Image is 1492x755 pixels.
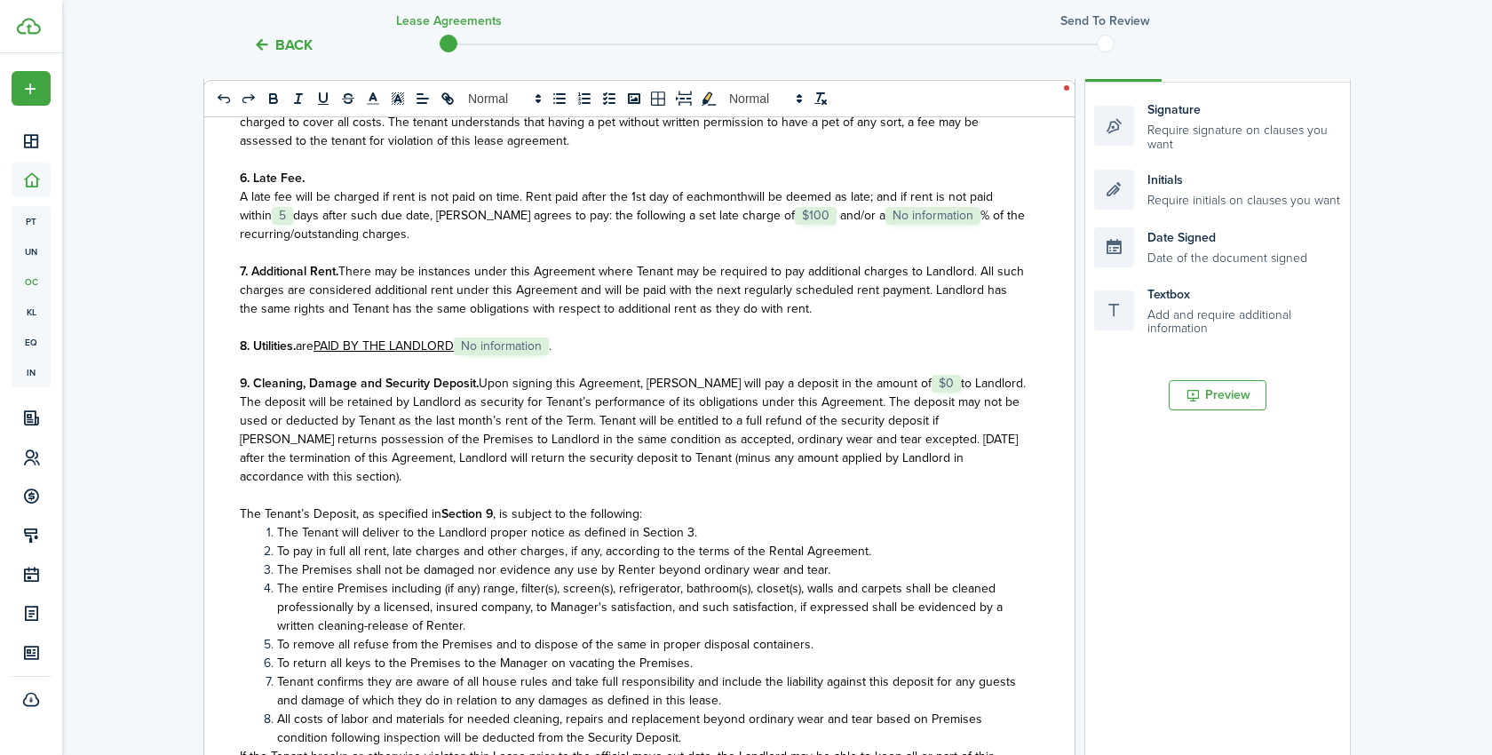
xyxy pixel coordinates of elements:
button: Open menu [12,71,51,106]
button: undo: undo [211,88,236,109]
span: To return all keys to the Premises to the Manager on vacating the Premises. [277,654,693,672]
span: To remove all refuse from the Premises and to dispose of the same in proper disposal containers. [277,635,813,654]
span: The Tenant will deliver to the Landlord proper notice as defined in Section 3. [277,523,697,542]
button: underline [311,88,336,109]
button: list: bullet [547,88,572,109]
button: Back [253,36,313,54]
span: month [713,187,748,206]
span: are [296,337,313,355]
span: will be deemed as late; and if rent is not paid within [240,187,993,225]
span: The entire Premises including (if any) range, filter(s), screen(s), refrigerator, bathroom(s), cl... [277,579,1003,635]
span: No information [885,207,980,225]
button: italic [286,88,311,109]
span: to Landlord. The deposit will be retained by Landlord as security for Tenant’s performance of its... [240,374,1026,486]
strong: 9. Cleaning, Damage and Security Deposit. [240,374,479,393]
img: TenantCloud [17,18,41,35]
button: strike [336,88,361,109]
span: Upon signing this Agreement, [PERSON_NAME] will pay a deposit in the amount of [479,374,932,393]
h3: Lease Agreements [396,12,502,30]
strong: 7. Additional Rent. [240,262,338,281]
a: eq [12,327,51,357]
span: No information [454,338,549,355]
span: , is subject to the following: [493,505,642,523]
button: list: check [597,88,622,109]
h3: Send to review [1060,12,1150,30]
span: The Tenant’s Deposit, as specified in [240,505,441,523]
button: Preview [1169,380,1266,410]
a: un [12,236,51,266]
button: redo: redo [236,88,261,109]
a: kl [12,297,51,327]
span: days after such due date, [PERSON_NAME] agrees to pay: the following a set late charge o [293,206,791,225]
strong: 6. Late Fee. [240,169,305,187]
strong: 8. Utilities. [240,337,296,355]
span: $100 [795,207,837,225]
button: table-better [647,88,671,109]
span: 5 [272,207,293,225]
span: To pay in full all rent, late charges and other charges, if any, according to the terms of the Re... [277,542,871,560]
span: and/or a [840,206,885,225]
button: bold [261,88,286,109]
span: f [791,206,795,225]
button: toggleMarkYellow: markYellow [696,88,721,109]
button: image [622,88,647,109]
button: pageBreak [671,88,696,109]
a: oc [12,266,51,297]
u: PAID BY THE LANDLORD [313,337,454,355]
a: pt [12,206,51,236]
span: % of the recurring/outstanding charges. [240,206,1025,243]
span: $0 [932,375,961,393]
button: list: ordered [572,88,597,109]
span: A late fee will be charged if rent is not paid on time. Rent paid after the 1st day of each [240,187,713,206]
p: . [240,337,1026,355]
span: All costs of labor and materials for needed cleaning, repairs and replacement beyond ordinary wea... [277,710,982,747]
span: If a pet is allowed, the pet agreement and addendum will be included. If the tenant has a pet, th... [240,94,1001,150]
strong: Section 9 [441,505,493,523]
button: clean [808,88,833,109]
button: link [435,88,460,109]
a: in [12,357,51,387]
span: The Premises shall not be damaged nor evidence any use by Renter beyond ordinary wear and tear. [277,560,830,579]
span: Tenant confirms they are aware of all house rules and take full responsibility and include the li... [277,672,1016,710]
span: There may be instances under this Agreement where Tenant may be required to pay additional charge... [240,262,1024,318]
